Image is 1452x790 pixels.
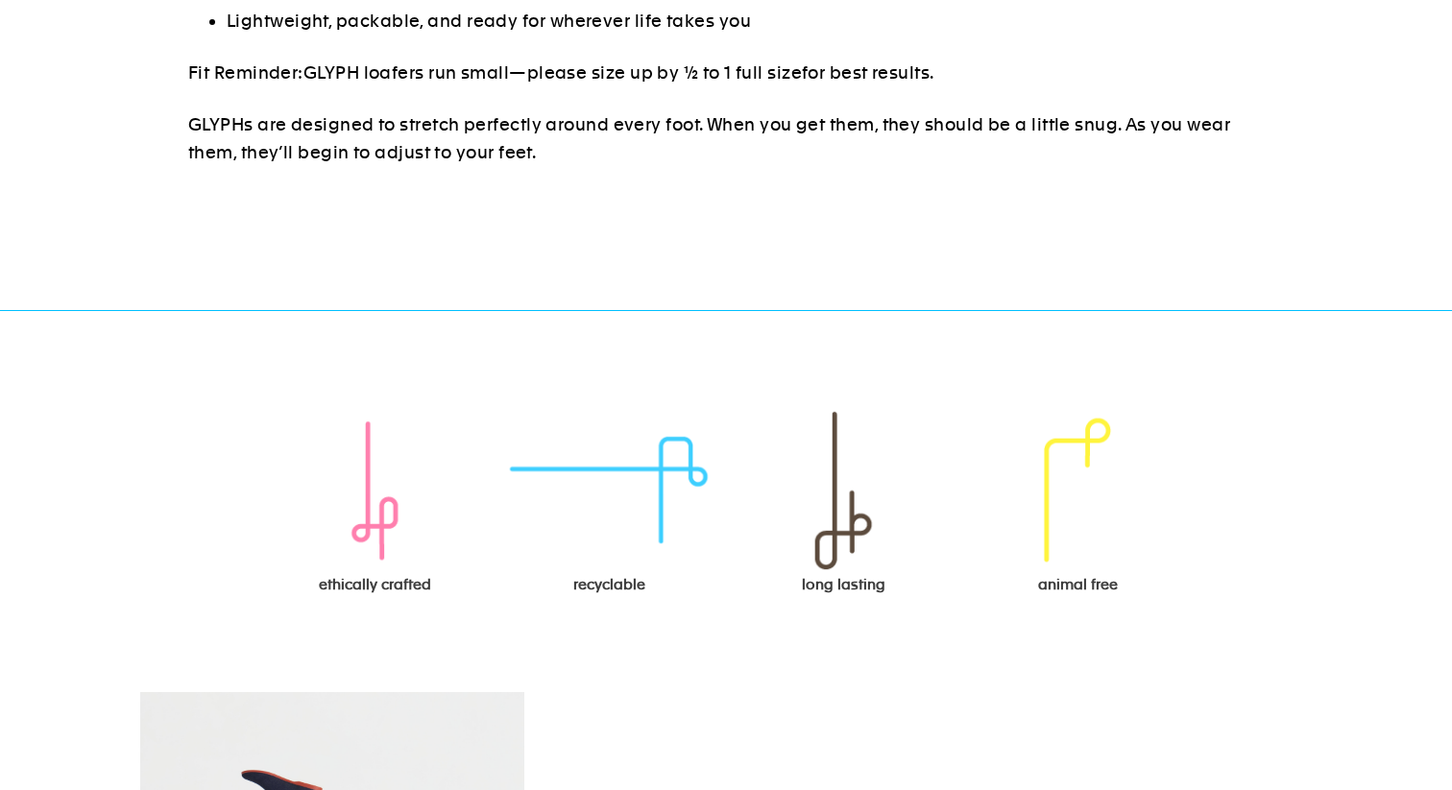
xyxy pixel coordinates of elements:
span: GLYPHs are designed to stretch perfectly around every foot. When you get them, they should be a l... [188,114,1230,162]
div: recyclable [492,407,726,596]
span: for best results. [802,62,934,83]
div: long lasting [726,407,960,596]
span: Fit Reminder: [188,62,303,83]
div: ethically crafted [257,407,492,596]
div: animal free [960,407,1195,596]
span: GLYPH loafers run small— [303,62,527,83]
span: please size up by ½ to 1 full size [527,62,802,83]
span: Lightweight, packable, and ready for wherever life takes you [227,11,751,31]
